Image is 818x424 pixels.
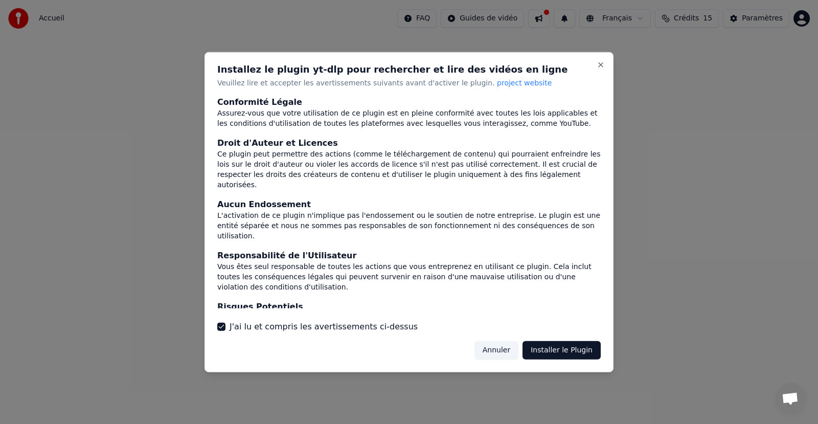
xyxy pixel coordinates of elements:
[217,137,601,149] div: Droit d'Auteur et Licences
[497,78,552,86] span: project website
[217,149,601,190] div: Ce plugin peut permettre des actions (comme le téléchargement de contenu) qui pourraient enfreind...
[217,301,601,313] div: Risques Potentiels
[474,341,518,360] button: Annuler
[217,250,601,262] div: Responsabilité de l'Utilisateur
[230,321,418,333] label: J'ai lu et compris les avertissements ci-dessus
[217,108,601,129] div: Assurez-vous que votre utilisation de ce plugin est en pleine conformité avec toutes les lois app...
[217,96,601,108] div: Conformité Légale
[522,341,601,360] button: Installer le Plugin
[217,262,601,293] div: Vous êtes seul responsable de toutes les actions que vous entreprenez en utilisant ce plugin. Cel...
[217,198,601,211] div: Aucun Endossement
[217,211,601,241] div: L'activation de ce plugin n'implique pas l'endossement ou le soutien de notre entreprise. Le plug...
[217,78,601,88] p: Veuillez lire et accepter les avertissements suivants avant d'activer le plugin.
[217,64,601,74] h2: Installez le plugin yt-dlp pour rechercher et lire des vidéos en ligne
